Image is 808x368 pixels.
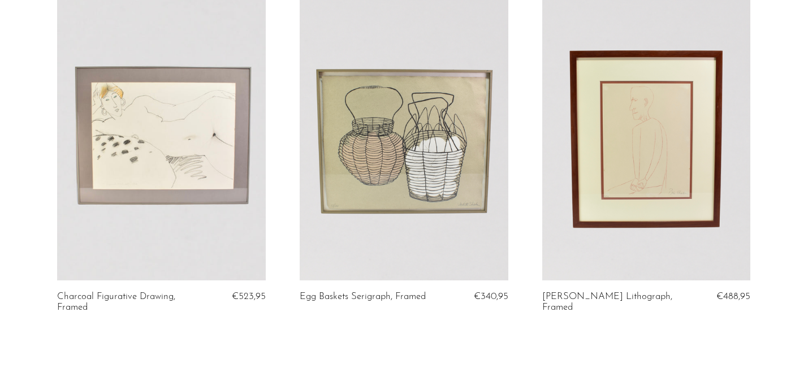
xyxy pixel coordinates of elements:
[300,292,426,302] a: Egg Baskets Serigraph, Framed
[474,292,508,301] span: €340,95
[232,292,266,301] span: €523,95
[57,292,196,313] a: Charcoal Figurative Drawing, Framed
[716,292,750,301] span: €488,95
[542,292,681,313] a: [PERSON_NAME] Lithograph, Framed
